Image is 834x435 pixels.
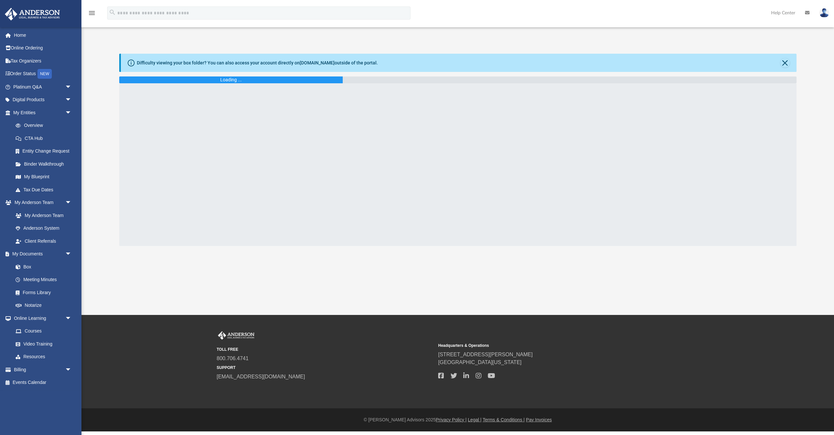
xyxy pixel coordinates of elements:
a: Tax Organizers [5,54,81,67]
a: Order StatusNEW [5,67,81,81]
a: Terms & Conditions | [483,417,525,422]
span: arrow_drop_down [65,93,78,107]
a: 800.706.4741 [217,356,249,361]
a: Binder Walkthrough [9,157,81,170]
a: Home [5,29,81,42]
a: My Entitiesarrow_drop_down [5,106,81,119]
small: SUPPORT [217,365,434,371]
a: My Documentsarrow_drop_down [5,248,78,261]
a: Digital Productsarrow_drop_down [5,93,81,106]
a: Entity Change Request [9,145,81,158]
a: Forms Library [9,286,75,299]
span: arrow_drop_down [65,80,78,94]
a: Pay Invoices [526,417,552,422]
span: arrow_drop_down [65,196,78,210]
a: [EMAIL_ADDRESS][DOMAIN_NAME] [217,374,305,379]
img: User Pic [819,8,829,18]
a: Events Calendar [5,376,81,389]
span: arrow_drop_down [65,248,78,261]
a: [GEOGRAPHIC_DATA][US_STATE] [438,360,522,365]
a: Legal | [468,417,482,422]
a: [DOMAIN_NAME] [300,60,335,65]
a: Privacy Policy | [436,417,467,422]
a: menu [88,12,96,17]
div: © [PERSON_NAME] Advisors 2025 [81,416,834,423]
a: CTA Hub [9,132,81,145]
a: Meeting Minutes [9,273,78,286]
a: Box [9,260,75,273]
a: Platinum Q&Aarrow_drop_down [5,80,81,93]
img: Anderson Advisors Platinum Portal [3,8,62,20]
span: arrow_drop_down [65,312,78,325]
small: TOLL FREE [217,347,434,352]
div: Difficulty viewing your box folder? You can also access your account directly on outside of the p... [137,60,378,66]
span: arrow_drop_down [65,106,78,119]
a: [STREET_ADDRESS][PERSON_NAME] [438,352,533,357]
button: Close [781,58,790,67]
a: Resources [9,350,78,363]
a: My Anderson Team [9,209,75,222]
small: Headquarters & Operations [438,343,655,348]
a: Courses [9,325,78,338]
i: menu [88,9,96,17]
a: Overview [9,119,81,132]
a: Billingarrow_drop_down [5,363,81,376]
a: My Anderson Teamarrow_drop_down [5,196,78,209]
a: Tax Due Dates [9,183,81,196]
img: Anderson Advisors Platinum Portal [217,331,256,340]
i: search [109,9,116,16]
div: Loading ... [220,76,242,83]
a: Online Learningarrow_drop_down [5,312,78,325]
a: Notarize [9,299,78,312]
span: arrow_drop_down [65,363,78,376]
a: Online Ordering [5,42,81,55]
a: Client Referrals [9,235,78,248]
a: My Blueprint [9,170,78,184]
div: NEW [37,69,52,79]
a: Video Training [9,337,75,350]
a: Anderson System [9,222,78,235]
